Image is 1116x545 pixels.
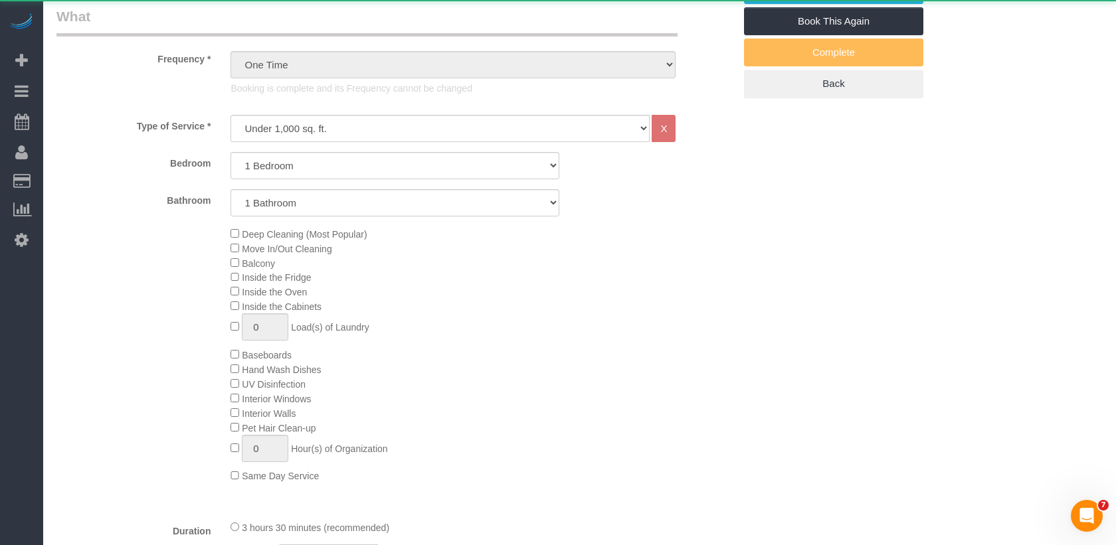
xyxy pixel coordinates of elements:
span: Load(s) of Laundry [291,322,369,333]
span: Pet Hair Clean-up [242,423,316,433]
span: Hand Wash Dishes [242,364,321,375]
span: Interior Windows [242,394,311,404]
span: Balcony [242,258,275,269]
span: 3 hours 30 minutes (recommended) [242,522,389,533]
label: Bathroom [46,189,221,207]
span: Deep Cleaning (Most Popular) [242,229,367,240]
span: Inside the Oven [242,287,307,297]
iframe: Intercom live chat [1071,500,1103,532]
label: Bedroom [46,152,221,170]
span: Interior Walls [242,408,296,419]
a: Book This Again [744,7,923,35]
span: Inside the Fridge [242,272,311,283]
span: Move In/Out Cleaning [242,244,331,254]
span: Inside the Cabinets [242,301,322,312]
span: UV Disinfection [242,379,306,390]
p: Booking is complete and its Frequency cannot be changed [231,82,676,95]
span: Hour(s) of Organization [291,443,388,454]
label: Frequency * [46,48,221,66]
span: 7 [1098,500,1109,510]
span: Baseboards [242,350,292,360]
span: Same Day Service [242,471,319,481]
label: Type of Service * [46,115,221,133]
legend: What [56,7,678,37]
label: Duration [46,520,221,538]
img: Automaid Logo [8,13,35,32]
a: Back [744,70,923,98]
